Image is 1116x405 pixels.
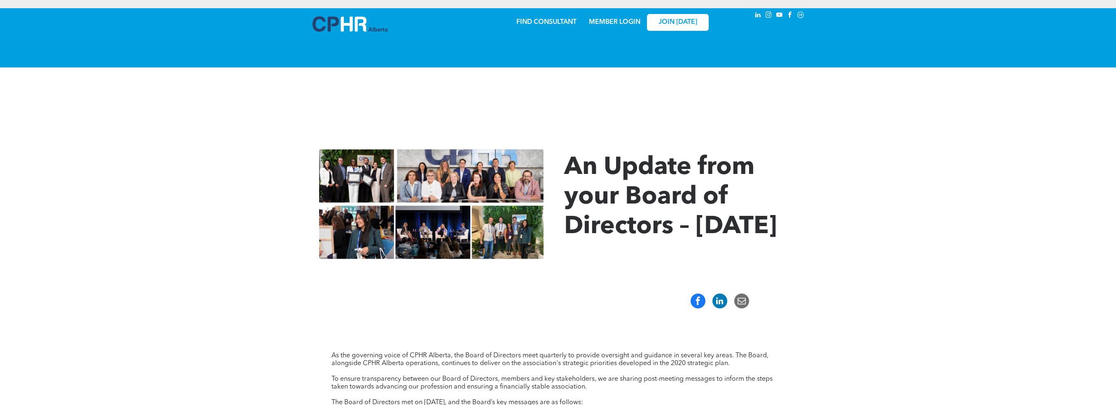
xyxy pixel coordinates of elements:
a: youtube [775,10,784,21]
span: To ensure transparency between our Board of Directors, members and key stakeholders, we are shari... [332,376,773,390]
a: JOIN [DATE] [647,14,709,31]
a: MEMBER LOGIN [589,19,640,25]
span: JOIN [DATE] [658,19,697,26]
span: An Update from your Board of Directors – [DATE] [564,155,777,239]
a: Social network [796,10,805,21]
span: As the governing voice of CPHR Alberta, the Board of Directors meet quarterly to provide oversigh... [332,352,768,367]
img: A blue and white logo for cp alberta [313,16,388,32]
a: instagram [764,10,773,21]
a: facebook [785,10,794,21]
a: linkedin [753,10,762,21]
a: FIND CONSULTANT [516,19,577,25]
